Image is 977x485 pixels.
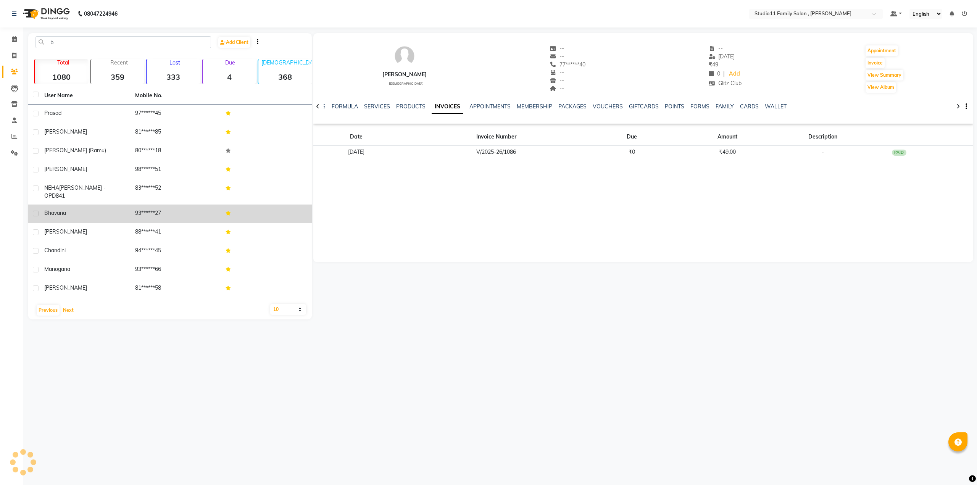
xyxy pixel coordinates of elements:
a: FORMS [690,103,709,110]
span: Manogana [44,266,70,272]
b: 08047224946 [84,3,118,24]
span: [PERSON_NAME] [44,166,87,172]
span: [DATE] [709,53,735,60]
span: - [822,148,824,155]
a: Add Client [218,37,250,48]
span: -- [550,77,564,84]
button: View Album [866,82,896,93]
p: Due [204,59,256,66]
a: GIFTCARDS [629,103,659,110]
strong: 1080 [35,72,89,82]
a: PRODUCTS [396,103,426,110]
button: Invoice [866,58,885,68]
a: CARDS [740,103,759,110]
span: [PERSON_NAME] [44,284,87,291]
p: Lost [150,59,200,66]
span: 0 [709,70,720,77]
span: 49 [709,61,718,68]
span: NEHA [44,184,59,191]
img: logo [19,3,72,24]
span: [PERSON_NAME] [44,128,87,135]
td: ₹49.00 [670,146,785,159]
button: View Summary [866,70,903,81]
th: Invoice Number [399,128,593,146]
a: POINTS [665,103,684,110]
span: [PERSON_NAME] - OPD841 [44,184,106,199]
a: SERVICES [364,103,390,110]
th: Description [785,128,861,146]
span: [DEMOGRAPHIC_DATA] [389,82,424,85]
span: -- [550,53,564,60]
span: Chandini [44,247,66,254]
a: MEMBERSHIP [517,103,552,110]
td: ₹0 [593,146,670,159]
button: Next [61,305,76,316]
div: [PERSON_NAME] [382,71,427,79]
span: [PERSON_NAME] [44,228,87,235]
p: Total [38,59,89,66]
span: -- [550,45,564,52]
span: -- [709,45,723,52]
span: Glitz Club [709,80,742,87]
span: -- [550,69,564,76]
span: [PERSON_NAME] (Ramu) [44,147,106,154]
a: VOUCHERS [593,103,623,110]
strong: 333 [147,72,200,82]
a: WALLET [765,103,787,110]
a: APPOINTMENTS [469,103,511,110]
th: Due [593,128,670,146]
input: Search by Name/Mobile/Email/Code [35,36,211,48]
th: Date [313,128,399,146]
button: Appointment [866,45,898,56]
p: [DEMOGRAPHIC_DATA] [261,59,312,66]
span: | [723,70,725,78]
span: -- [550,85,564,92]
a: FORMULA [332,103,358,110]
th: Mobile No. [131,87,221,105]
span: Bhavana [44,209,66,216]
strong: 368 [258,72,312,82]
button: Previous [37,305,60,316]
strong: 4 [203,72,256,82]
a: PACKAGES [558,103,587,110]
span: ₹ [709,61,712,68]
p: Recent [94,59,145,66]
td: [DATE] [313,146,399,159]
a: Add [728,69,741,79]
img: avatar [393,45,416,68]
div: PAID [892,150,906,156]
th: User Name [40,87,131,105]
a: FAMILY [716,103,734,110]
td: V/2025-26/1086 [399,146,593,159]
th: Amount [670,128,785,146]
a: INVOICES [432,100,463,114]
span: Prasad [44,110,61,116]
strong: 359 [91,72,145,82]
